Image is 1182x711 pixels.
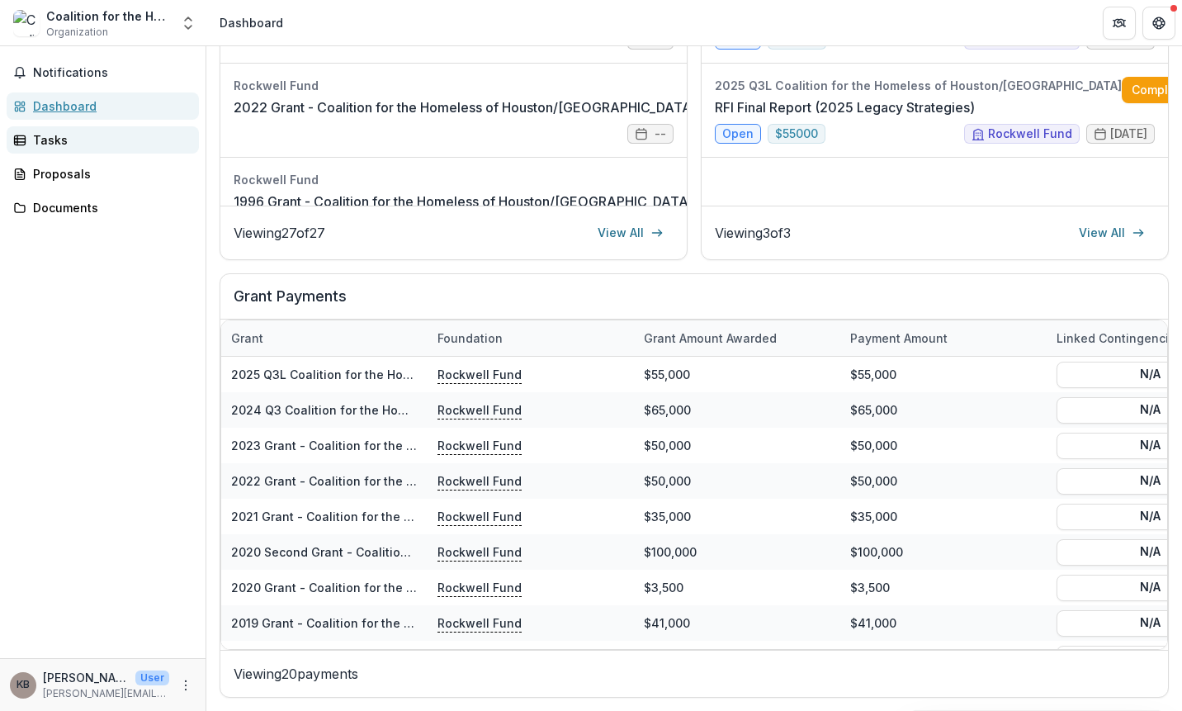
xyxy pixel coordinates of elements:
[46,7,170,25] div: Coalition for the Homeless of Houston/[GEOGRAPHIC_DATA]
[213,11,290,35] nav: breadcrumb
[234,192,693,211] a: 1996 Grant - Coalition for the Homeless of Houston/[GEOGRAPHIC_DATA]
[634,534,840,570] div: $100,000
[840,329,957,347] div: Payment Amount
[840,570,1047,605] div: $3,500
[7,92,199,120] a: Dashboard
[7,126,199,154] a: Tasks
[135,671,169,685] p: User
[715,97,975,117] a: RFI Final Report (2025 Legacy Strategies)
[33,97,186,115] div: Dashboard
[33,199,186,216] div: Documents
[840,320,1047,356] div: Payment Amount
[634,392,840,428] div: $65,000
[220,14,283,31] div: Dashboard
[33,66,192,80] span: Notifications
[231,403,491,417] a: 2024 Q3 Coalition for the Homeless Houston
[428,320,634,356] div: Foundation
[840,463,1047,499] div: $50,000
[231,545,699,559] a: 2020 Second Grant - Coalition for the Homeless of Houston/[GEOGRAPHIC_DATA]
[840,357,1047,392] div: $55,000
[840,428,1047,463] div: $50,000
[231,474,652,488] a: 2022 Grant - Coalition for the Homeless of Houston/[GEOGRAPHIC_DATA]
[33,165,186,182] div: Proposals
[840,605,1047,641] div: $41,000
[7,59,199,86] button: Notifications
[634,428,840,463] div: $50,000
[221,320,428,356] div: Grant
[231,616,650,630] a: 2019 Grant - Coalition for the Homeless of Houston/[GEOGRAPHIC_DATA]
[634,329,787,347] div: Grant amount awarded
[437,365,522,383] p: Rockwell Fund
[231,438,652,453] a: 2023 Grant - Coalition for the Homeless of Houston/[GEOGRAPHIC_DATA]
[234,287,1155,319] h2: Grant Payments
[33,131,186,149] div: Tasks
[634,357,840,392] div: $55,000
[231,367,633,382] a: 2025 Q3L Coalition for the Homeless of Houston/[GEOGRAPHIC_DATA]
[437,472,522,490] p: Rockwell Fund
[7,160,199,187] a: Proposals
[176,675,196,695] button: More
[437,436,522,454] p: Rockwell Fund
[234,664,1155,684] p: Viewing 20 payments
[437,578,522,596] p: Rockwell Fund
[7,194,199,221] a: Documents
[43,686,169,701] p: [PERSON_NAME][EMAIL_ADDRESS][PERSON_NAME][DOMAIN_NAME]
[840,499,1047,534] div: $35,000
[437,614,522,632] p: Rockwell Fund
[231,581,652,595] a: 2020 Grant - Coalition for the Homeless of Houston/[GEOGRAPHIC_DATA]
[234,223,325,243] p: Viewing 27 of 27
[17,680,30,690] div: Katina Baldwin
[428,329,513,347] div: Foundation
[840,392,1047,428] div: $65,000
[634,320,840,356] div: Grant amount awarded
[221,329,273,347] div: Grant
[1069,220,1155,246] a: View All
[634,570,840,605] div: $3,500
[840,641,1047,676] div: $50,000
[234,97,697,117] a: 2022 Grant - Coalition for the Homeless of Houston/[GEOGRAPHIC_DATA]
[715,223,791,243] p: Viewing 3 of 3
[437,401,522,419] p: Rockwell Fund
[13,10,40,36] img: Coalition for the Homeless of Houston/Harris County
[634,463,840,499] div: $50,000
[437,507,522,525] p: Rockwell Fund
[46,25,108,40] span: Organization
[177,7,200,40] button: Open entity switcher
[634,499,840,534] div: $35,000
[231,510,650,524] a: 2021 Grant - Coalition for the Homeless of Houston/[GEOGRAPHIC_DATA]
[634,605,840,641] div: $41,000
[437,543,522,561] p: Rockwell Fund
[43,669,129,686] p: [PERSON_NAME]
[634,641,840,676] div: $50,000
[840,534,1047,570] div: $100,000
[1142,7,1175,40] button: Get Help
[1103,7,1136,40] button: Partners
[588,220,674,246] a: View All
